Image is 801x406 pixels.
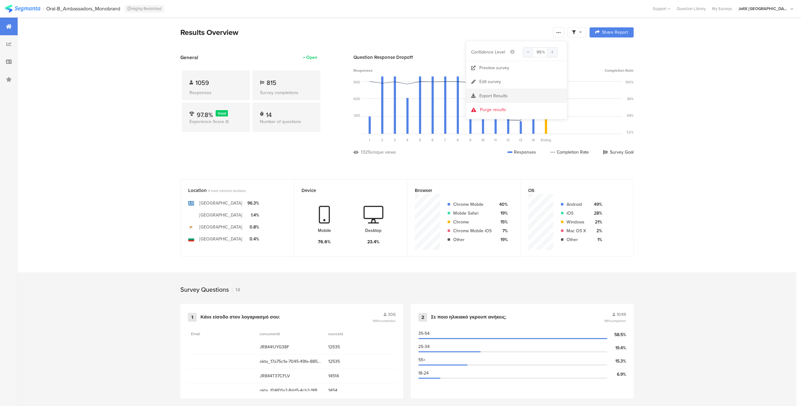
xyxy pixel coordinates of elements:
div: Results Overview [180,27,550,38]
a: My Surveys [709,6,735,12]
img: segmanta logo [5,5,40,13]
span: okta_17a75c1e-7045-49fe-8859-d63d89112e8f [260,358,322,365]
div: Support [653,4,670,14]
span: JR8441JYG38F [260,344,322,350]
span: 8 [457,138,459,143]
div: 1 [188,313,197,322]
span: 7 [444,138,446,143]
div: Ending [539,138,552,143]
section: sourceId [328,331,357,337]
div: Location [188,187,276,194]
span: 55+ [418,357,426,363]
span: Confidence Level [471,49,505,55]
div: Mobile Safari [453,210,492,217]
span: 3 [394,138,396,143]
span: 100% [373,319,396,323]
span: Good [218,111,226,116]
div: Device [302,187,389,194]
span: 12 [506,138,510,143]
div: Mac OS X [567,228,586,234]
span: completion [610,319,626,323]
span: 12535 [328,358,391,365]
div: 76.6% [318,239,331,245]
span: 18-24 [418,370,429,376]
div: Σε ποιο ηλικιακό γκρουπ ανήκεις; [431,314,506,320]
div: 49% [591,201,602,208]
div: 14 [232,286,240,293]
div: OS [528,187,615,194]
div: Browser [415,187,502,194]
div: iOS [567,210,586,217]
div: Preview survey [479,65,509,71]
div: Open [306,54,317,61]
span: 306 [388,311,396,318]
div: 0.8% [247,224,259,230]
div: Oral-B_Ambassadors_Monobrand [46,6,120,12]
span: 25-34 [418,343,430,350]
div: [GEOGRAPHIC_DATA] [199,200,242,206]
span: 10 [481,138,485,143]
span: Export Results [479,93,508,99]
div: Chrome Mobile [453,201,492,208]
div: 15.3% [607,358,626,364]
div: Other [567,236,586,243]
div: Responses [507,149,536,155]
span: 97.8% [197,110,213,120]
div: Survey Goal [603,149,634,155]
div: 58.5% [607,331,626,338]
div: 14 [266,110,272,116]
section: Email [191,331,219,337]
div: JoltX [GEOGRAPHIC_DATA] [738,6,789,12]
a: Preview survey [466,61,567,75]
span: completion [380,319,396,323]
div: Chrome [453,219,492,225]
div: [GEOGRAPHIC_DATA] [199,212,242,218]
div: 300 [354,113,360,118]
div: 21% [591,219,602,225]
div: Κάνε είσοδο στον λογαριασμό σου: [200,314,280,320]
span: % [542,49,545,55]
section: consumerId [260,331,288,337]
span: Responses [353,68,373,73]
div: 1.4% [247,212,259,218]
div: [GEOGRAPHIC_DATA] [199,236,242,242]
a: Question Library [674,6,709,12]
span: 815 [267,78,276,87]
div: Android [567,201,586,208]
span: Completion Rate [605,68,634,73]
span: 4 [406,138,408,143]
span: 6 [432,138,434,143]
div: 96.3% [247,200,259,206]
span: okta_f04f01a2-8dd5-4cb2-9f8b-378fad46987a [260,387,322,394]
div: Mobile [318,227,331,234]
span: 4 most common locations [208,188,246,193]
div: Survey Questions [180,285,229,294]
div: 15% [497,219,508,225]
span: 2 [381,138,383,143]
span: 1049 [617,311,626,318]
div: 68% [627,113,634,118]
div: Question Response Dropoff [353,54,634,61]
a: Edit survey [466,75,567,89]
span: 13 [519,138,522,143]
span: General [180,54,198,61]
div: 2% [591,228,602,234]
span: 35-54 [418,330,430,337]
div: Desktop [365,227,381,234]
span: Number of questions [260,118,301,125]
div: 19.4% [607,345,626,351]
div: 40% [497,201,508,208]
span: 1059 [195,78,209,87]
div: 84% [627,96,634,101]
span: 11 [494,138,497,143]
div: Highly Restricted [125,5,164,13]
span: 14 [532,138,535,143]
div: 23.4% [367,239,380,245]
div: 2 [418,313,427,322]
div: 1329 [361,149,370,155]
span: JR844T37CFLV [260,373,322,379]
div: Survey completions [260,89,313,96]
div: 600 [353,96,360,101]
